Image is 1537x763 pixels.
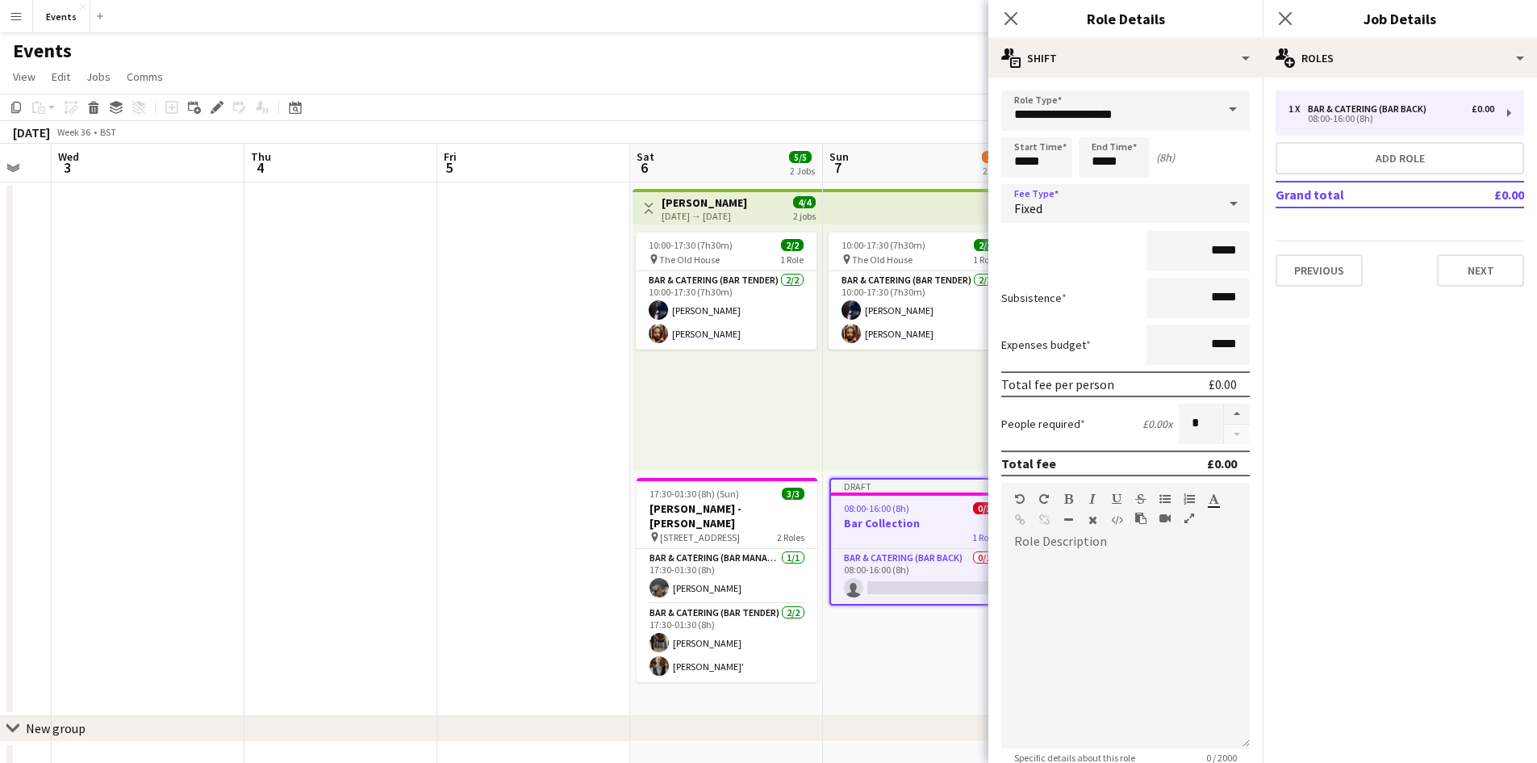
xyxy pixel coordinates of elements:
app-job-card: 17:30-01:30 (8h) (Sun)3/3[PERSON_NAME] - [PERSON_NAME] [STREET_ADDRESS]2 RolesBar & Catering (Bar... [637,478,817,682]
span: 2/2 [974,239,996,251]
label: Subsistence [1001,291,1067,305]
span: 7 [827,158,849,177]
span: 10:00-17:30 (7h30m) [842,239,925,251]
button: Previous [1276,254,1363,287]
button: Bold [1063,493,1074,505]
span: 10:00-17:30 (7h30m) [649,239,733,251]
span: 3 [56,158,79,177]
button: HTML Code [1111,514,1122,526]
span: 2/3 [982,151,1004,163]
h3: Job Details [1263,8,1537,29]
span: Wed [58,149,79,164]
span: Week 36 [53,126,94,138]
span: View [13,69,36,84]
span: 4 [249,158,271,177]
div: Total fee per person [1001,376,1114,392]
span: Sat [637,149,654,164]
div: Roles [1263,39,1537,78]
h3: Role Details [988,8,1263,29]
h1: Events [13,39,72,63]
span: [STREET_ADDRESS] [660,531,740,543]
span: Thu [251,149,271,164]
div: £0.00 x [1142,417,1172,431]
button: Paste as plain text [1135,512,1146,525]
app-job-card: 10:00-17:30 (7h30m)2/2 The Old House1 RoleBar & Catering (Bar Tender)2/210:00-17:30 (7h30m)[PERSO... [636,233,817,350]
label: People required [1001,417,1085,431]
span: 5/5 [789,151,812,163]
td: £0.00 [1447,182,1524,208]
div: [DATE] → [DATE] [662,210,747,222]
button: Clear Formatting [1087,514,1098,526]
button: Unordered List [1159,493,1171,505]
div: (8h) [1156,150,1175,165]
button: Redo [1038,493,1050,505]
h3: Bar Collection [831,516,1009,530]
span: 0/1 [973,502,996,514]
h3: [PERSON_NAME] - [PERSON_NAME] [637,501,817,530]
app-card-role: Bar & Catering (Bar Tender)2/210:00-17:30 (7h30m)[PERSON_NAME][PERSON_NAME] [636,271,817,350]
h3: [PERSON_NAME] [662,195,747,210]
button: Increase [1224,404,1250,425]
span: 1 Role [973,254,996,266]
div: BST [100,126,116,138]
span: Jobs [86,69,111,84]
span: 4/4 [793,196,816,208]
div: £0.00 [1209,376,1237,392]
span: Fixed [1014,200,1042,216]
span: 6 [634,158,654,177]
span: 1 Role [972,531,996,543]
div: £0.00 [1472,103,1494,115]
button: Underline [1111,493,1122,505]
app-job-card: Draft08:00-16:00 (8h)0/1Bar Collection1 RoleBar & Catering (Bar Back)0/108:00-16:00 (8h) [829,478,1010,606]
button: Text Color [1208,493,1219,505]
span: Comms [127,69,163,84]
div: 2 Jobs [983,165,1008,177]
button: Ordered List [1184,493,1195,505]
span: Edit [52,69,70,84]
span: 3/3 [782,488,804,500]
button: Next [1437,254,1524,287]
app-card-role: Bar & Catering (Bar Tender)2/217:30-01:30 (8h)[PERSON_NAME][PERSON_NAME]' [637,604,817,682]
button: Insert video [1159,512,1171,525]
button: Events [33,1,90,32]
span: 2/2 [781,239,804,251]
span: 1 Role [780,254,804,266]
span: 08:00-16:00 (8h) [844,502,909,514]
div: £0.00 [1207,455,1237,472]
div: 2 jobs [793,208,816,222]
div: Total fee [1001,455,1056,472]
span: Fri [444,149,457,164]
div: New group [26,720,86,736]
app-job-card: 10:00-17:30 (7h30m)2/2 The Old House1 RoleBar & Catering (Bar Tender)2/210:00-17:30 (7h30m)[PERSO... [829,233,1009,350]
span: 5 [441,158,457,177]
span: 17:30-01:30 (8h) (Sun) [649,488,739,500]
div: [DATE] [13,124,50,140]
td: Grand total [1276,182,1447,208]
div: 2 Jobs [790,165,815,177]
span: The Old House [852,254,913,266]
div: Bar & Catering (Bar Back) [1308,103,1433,115]
label: Expenses budget [1001,337,1091,352]
app-card-role: Bar & Catering (Bar Manager)1/117:30-01:30 (8h)[PERSON_NAME] [637,549,817,604]
a: View [6,66,42,87]
button: Undo [1014,493,1025,505]
div: Shift [988,39,1263,78]
span: 2 Roles [777,531,804,543]
app-card-role: Bar & Catering (Bar Tender)2/210:00-17:30 (7h30m)[PERSON_NAME][PERSON_NAME] [829,271,1009,350]
div: 08:00-16:00 (8h) [1288,115,1494,123]
a: Comms [120,66,169,87]
app-card-role: Bar & Catering (Bar Back)0/108:00-16:00 (8h) [831,549,1009,604]
span: The Old House [659,254,720,266]
a: Edit [45,66,77,87]
button: Horizontal Line [1063,514,1074,526]
span: Sun [829,149,849,164]
button: Add role [1276,142,1524,174]
div: 1 x [1288,103,1308,115]
div: Draft [831,480,1009,493]
a: Jobs [80,66,117,87]
button: Strikethrough [1135,493,1146,505]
